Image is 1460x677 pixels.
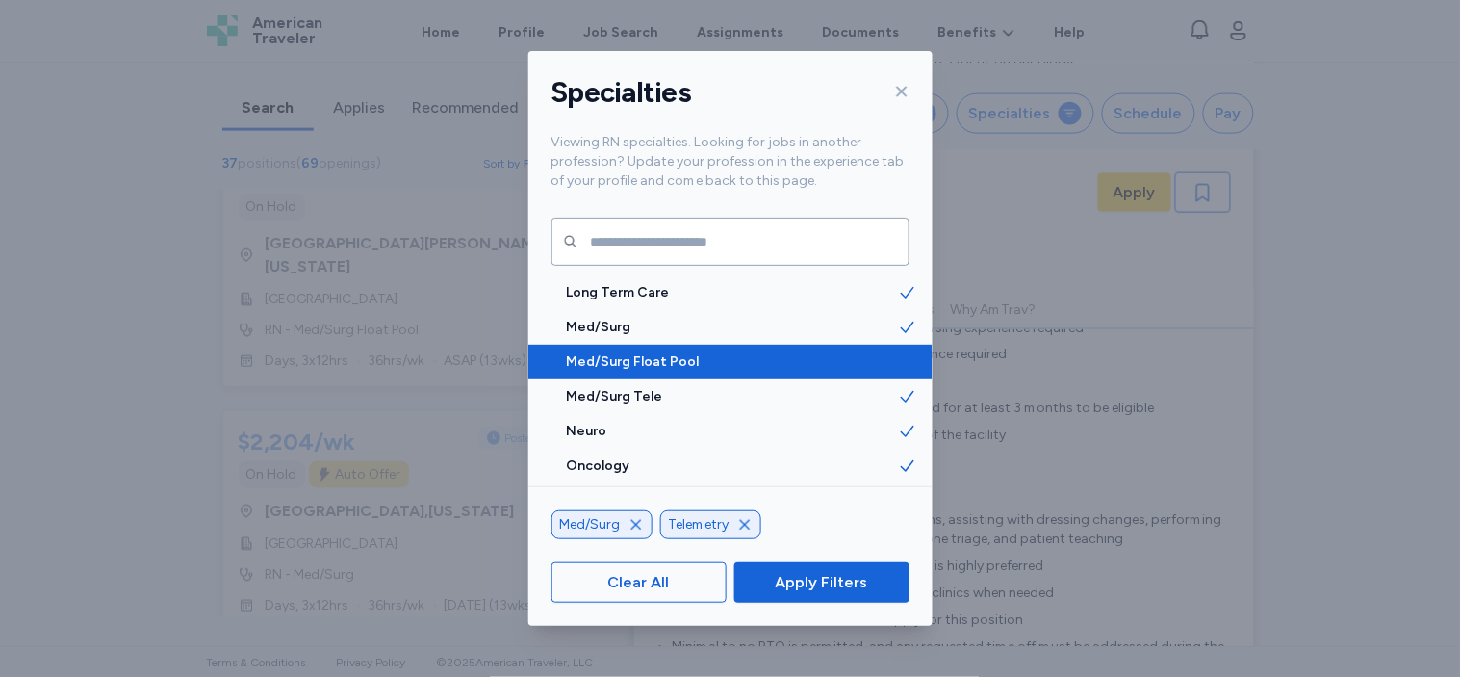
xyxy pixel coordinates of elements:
[560,515,621,534] span: Med/Surg
[567,456,898,476] span: Oncology
[567,387,898,406] span: Med/Surg Tele
[669,515,730,534] span: Telemetry
[567,283,898,302] span: Long Term Care
[551,562,728,603] button: Clear All
[567,352,898,372] span: Med/Surg Float Pool
[567,318,898,337] span: Med/Surg
[608,571,670,594] span: Clear All
[776,571,868,594] span: Apply Filters
[551,74,692,111] h1: Specialties
[567,422,898,441] span: Neuro
[528,133,933,214] div: Viewing RN specialties. Looking for jobs in another profession? Update your profession in the exp...
[734,562,909,603] button: Apply Filters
